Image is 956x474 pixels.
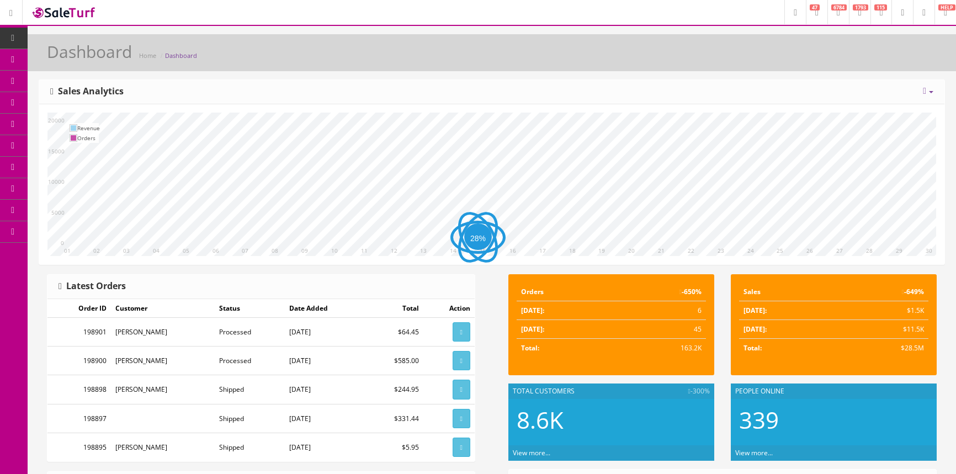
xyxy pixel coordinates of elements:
[853,4,868,10] span: 1793
[285,347,366,375] td: [DATE]
[874,4,887,10] span: 115
[285,433,366,461] td: [DATE]
[834,301,929,320] td: $1.5K
[47,347,111,375] td: 198900
[285,318,366,347] td: [DATE]
[423,299,475,318] td: Action
[521,343,539,353] strong: Total:
[521,324,544,334] strong: [DATE]:
[215,347,285,375] td: Processed
[366,433,423,461] td: $5.95
[513,448,550,457] a: View more...
[366,347,423,375] td: $585.00
[938,4,955,10] span: HELP
[366,318,423,347] td: $64.45
[111,347,215,375] td: [PERSON_NAME]
[47,42,132,61] h1: Dashboard
[834,283,929,301] td: -649%
[50,87,124,97] h3: Sales Analytics
[139,51,156,60] a: Home
[111,433,215,461] td: [PERSON_NAME]
[285,375,366,404] td: [DATE]
[215,404,285,433] td: Shipped
[517,283,613,301] td: Orders
[739,407,928,433] h2: 339
[215,299,285,318] td: Status
[77,123,100,133] td: Revenue
[743,343,762,353] strong: Total:
[810,4,820,10] span: 47
[215,433,285,461] td: Shipped
[688,386,710,396] span: -300%
[517,407,706,433] h2: 8.6K
[111,299,215,318] td: Customer
[739,283,834,301] td: Sales
[111,375,215,404] td: [PERSON_NAME]
[47,433,111,461] td: 198895
[59,281,126,291] h3: Latest Orders
[834,320,929,339] td: $11.5K
[731,384,937,399] div: People Online
[366,404,423,433] td: $331.44
[215,375,285,404] td: Shipped
[735,448,773,457] a: View more...
[366,375,423,404] td: $244.95
[47,404,111,433] td: 198897
[743,324,767,334] strong: [DATE]:
[366,299,423,318] td: Total
[77,133,100,143] td: Orders
[47,375,111,404] td: 198898
[613,283,706,301] td: -650%
[165,51,197,60] a: Dashboard
[613,320,706,339] td: 45
[613,339,706,358] td: 163.2K
[285,299,366,318] td: Date Added
[31,5,97,20] img: SaleTurf
[215,318,285,347] td: Processed
[47,318,111,347] td: 198901
[834,339,929,358] td: $28.5M
[613,301,706,320] td: 6
[521,306,544,315] strong: [DATE]:
[831,4,847,10] span: 6784
[508,384,714,399] div: Total Customers
[111,318,215,347] td: [PERSON_NAME]
[743,306,767,315] strong: [DATE]:
[47,299,111,318] td: Order ID
[285,404,366,433] td: [DATE]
